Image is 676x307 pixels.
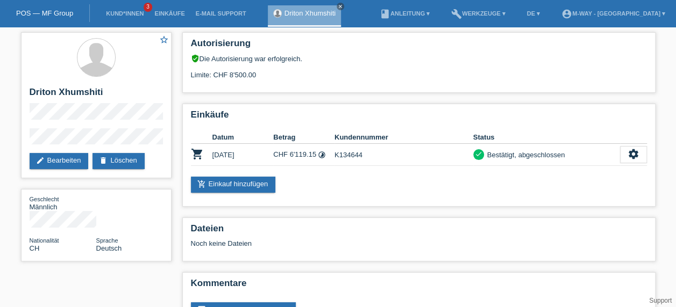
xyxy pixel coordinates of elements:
[191,54,200,63] i: verified_user
[273,131,335,144] th: Betrag
[628,148,639,160] i: settings
[30,195,96,211] div: Männlich
[318,151,326,159] i: Fixe Raten (24 Raten)
[212,131,274,144] th: Datum
[191,63,647,79] div: Limite: CHF 8'500.00
[191,38,647,54] h2: Autorisierung
[522,10,545,17] a: DE ▾
[191,239,520,247] div: Noch keine Dateien
[99,156,108,165] i: delete
[273,144,335,166] td: CHF 6'119.15
[159,35,169,46] a: star_border
[374,10,435,17] a: bookAnleitung ▾
[191,223,647,239] h2: Dateien
[144,3,152,12] span: 3
[475,150,482,158] i: check
[380,9,390,19] i: book
[101,10,149,17] a: Kund*innen
[96,237,118,244] span: Sprache
[191,109,647,126] h2: Einkäufe
[556,10,671,17] a: account_circlem-way - [GEOGRAPHIC_DATA] ▾
[212,144,274,166] td: [DATE]
[30,196,59,202] span: Geschlecht
[36,156,45,165] i: edit
[159,35,169,45] i: star_border
[191,148,204,160] i: POSP00027750
[197,180,206,188] i: add_shopping_cart
[190,10,252,17] a: E-Mail Support
[191,278,647,294] h2: Kommentare
[649,297,672,304] a: Support
[284,9,336,17] a: Driton Xhumshiti
[96,244,122,252] span: Deutsch
[335,144,473,166] td: K134644
[473,131,620,144] th: Status
[30,237,59,244] span: Nationalität
[30,87,163,103] h2: Driton Xhumshiti
[338,4,343,9] i: close
[337,3,344,10] a: close
[16,9,73,17] a: POS — MF Group
[451,9,462,19] i: build
[484,149,565,160] div: Bestätigt, abgeschlossen
[30,153,89,169] a: editBearbeiten
[149,10,190,17] a: Einkäufe
[191,177,276,193] a: add_shopping_cartEinkauf hinzufügen
[446,10,511,17] a: buildWerkzeuge ▾
[191,54,647,63] div: Die Autorisierung war erfolgreich.
[30,244,40,252] span: Schweiz
[92,153,144,169] a: deleteLöschen
[561,9,572,19] i: account_circle
[335,131,473,144] th: Kundennummer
